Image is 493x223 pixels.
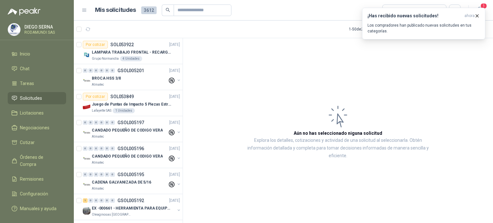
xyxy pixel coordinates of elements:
[105,68,109,73] div: 0
[95,5,136,15] h1: Mis solicitudes
[94,68,99,73] div: 0
[92,101,172,107] p: Juego de Puntas de Impacto 5 Piezas Estrella PH2 de 2'' Zanco 1/4'' Truper
[8,151,66,170] a: Órdenes de Compra
[92,205,172,211] p: EX -000661 - HERRAMIENTA PARA EQUIPO MECANICO PLAN
[20,205,56,212] span: Manuales y ayuda
[110,68,115,73] div: 0
[83,77,91,85] img: Company Logo
[99,172,104,177] div: 0
[8,173,66,185] a: Remisiones
[368,13,462,19] h3: ¡Has recibido nuevas solicitudes!
[74,90,183,116] a: Por cotizarSOL053849[DATE] Company LogoJuego de Puntas de Impacto 5 Piezas Estrella PH2 de 2'' Za...
[169,42,180,48] p: [DATE]
[20,124,49,131] span: Negociaciones
[8,107,66,119] a: Licitaciones
[349,24,391,34] div: 1 - 50 de 2940
[92,153,163,159] p: CANDADO PEQUEÑO DE CODIGO VERA
[83,172,88,177] div: 0
[83,119,181,139] a: 0 0 0 0 0 0 GSOL005197[DATE] Company LogoCANDADO PEQUEÑO DE CODIGO VERAAlmatec
[92,56,119,61] p: Grupo Normandía
[94,120,99,125] div: 0
[117,172,144,177] p: GSOL005195
[8,48,66,60] a: Inicio
[88,68,93,73] div: 0
[83,155,91,163] img: Company Logo
[83,197,181,217] a: 1 0 0 0 0 0 GSOL005192[DATE] Company LogoEX -000661 - HERRAMIENTA PARA EQUIPO MECANICO PLANOleagi...
[94,198,99,203] div: 0
[8,202,66,215] a: Manuales y ayuda
[386,7,400,14] div: Todas
[83,181,91,189] img: Company Logo
[105,198,109,203] div: 0
[480,3,487,9] span: 1
[166,8,170,12] span: search
[92,127,163,133] p: CANDADO PEQUEÑO DE CODIGO VERA
[88,146,93,151] div: 0
[464,13,475,19] span: ahora
[99,198,104,203] div: 0
[74,38,183,64] a: Por cotizarSOL053922[DATE] Company LogoLAMPARA TRABAJO FRONTAL - RECARGABLEGrupo Normandía4 Unidades
[83,171,181,191] a: 0 0 0 0 0 0 GSOL005195[DATE] Company LogoCADENA GALVANIZADA DE 5/16Almatec
[24,30,65,34] p: RODAMUNDI SAS
[83,207,91,215] img: Company Logo
[8,8,40,15] img: Logo peakr
[92,186,104,191] p: Almatec
[169,146,180,152] p: [DATE]
[8,77,66,90] a: Tareas
[169,94,180,100] p: [DATE]
[20,95,42,102] span: Solicitudes
[294,130,382,137] h3: Aún no has seleccionado niguna solicitud
[83,146,88,151] div: 0
[92,179,151,185] p: CADENA GALVANIZADA DE 5/16
[474,4,485,16] button: 1
[8,122,66,134] a: Negociaciones
[110,198,115,203] div: 0
[362,8,485,39] button: ¡Has recibido nuevas solicitudes!ahora Los compradores han publicado nuevas solicitudes en tus ca...
[8,63,66,75] a: Chat
[83,93,108,100] div: Por cotizar
[83,120,88,125] div: 0
[94,146,99,151] div: 0
[88,120,93,125] div: 0
[105,146,109,151] div: 0
[110,146,115,151] div: 0
[88,198,93,203] div: 0
[83,198,88,203] div: 1
[92,212,132,217] p: Oleaginosas [GEOGRAPHIC_DATA][PERSON_NAME]
[83,41,108,48] div: Por cotizar
[83,129,91,137] img: Company Logo
[169,198,180,204] p: [DATE]
[8,92,66,104] a: Solicitudes
[24,25,65,29] p: DIEGO SERNA
[83,67,181,87] a: 0 0 0 0 0 0 GSOL005201[DATE] Company LogoBROCA HSS 3/8Almatec
[117,68,144,73] p: GSOL005201
[83,51,91,59] img: Company Logo
[20,190,48,197] span: Configuración
[20,109,44,116] span: Licitaciones
[92,82,104,87] p: Almatec
[110,94,134,99] p: SOL053849
[110,42,134,47] p: SOL053922
[20,154,60,168] span: Órdenes de Compra
[88,172,93,177] div: 0
[92,108,111,113] p: Lafayette SAS
[110,172,115,177] div: 0
[110,120,115,125] div: 0
[105,172,109,177] div: 0
[169,172,180,178] p: [DATE]
[247,137,429,160] p: Explora los detalles, cotizaciones y actividad de una solicitud al seleccionarla. Obtén informaci...
[120,56,142,61] div: 4 Unidades
[94,172,99,177] div: 0
[117,120,144,125] p: GSOL005197
[368,22,480,34] p: Los compradores han publicado nuevas solicitudes en tus categorías.
[92,75,121,81] p: BROCA HSS 3/8
[83,68,88,73] div: 0
[92,134,104,139] p: Almatec
[83,145,181,165] a: 0 0 0 0 0 0 GSOL005196[DATE] Company LogoCANDADO PEQUEÑO DE CODIGO VERAAlmatec
[141,6,157,14] span: 3612
[20,65,30,72] span: Chat
[117,146,144,151] p: GSOL005196
[20,80,34,87] span: Tareas
[169,120,180,126] p: [DATE]
[92,160,104,165] p: Almatec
